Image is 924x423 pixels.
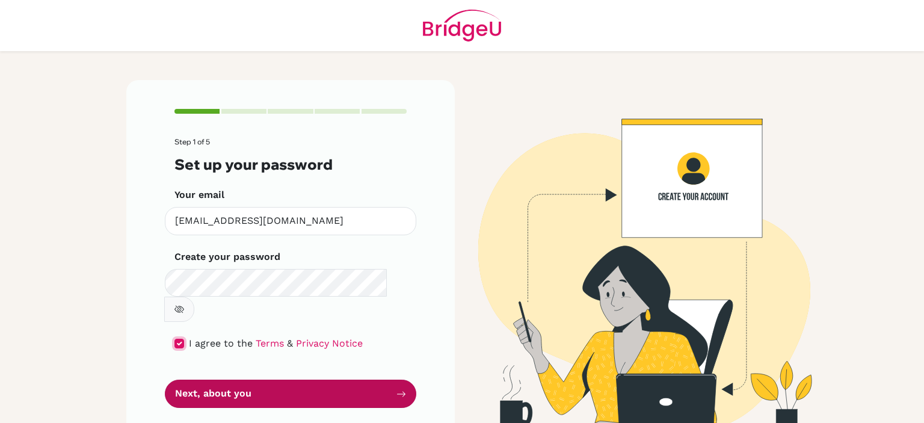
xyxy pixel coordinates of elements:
button: Next, about you [165,380,416,408]
a: Terms [256,338,284,349]
input: Insert your email* [165,207,416,235]
label: Your email [174,188,224,202]
span: I agree to the [189,338,253,349]
h3: Set up your password [174,156,407,173]
label: Create your password [174,250,280,264]
a: Privacy Notice [296,338,363,349]
span: & [287,338,293,349]
span: Step 1 of 5 [174,137,210,146]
